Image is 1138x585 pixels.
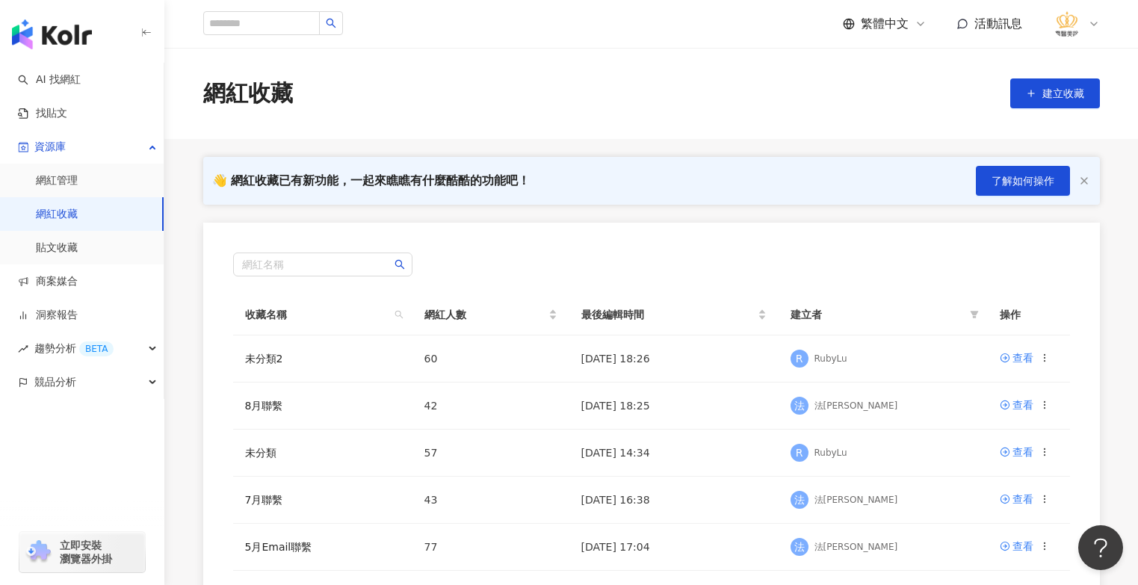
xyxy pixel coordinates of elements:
span: 資源庫 [34,130,66,164]
img: chrome extension [24,540,53,564]
span: 法 [794,397,805,414]
span: 57 [424,447,438,459]
a: chrome extension立即安裝 瀏覽器外掛 [19,532,145,572]
a: 洞察報告 [18,308,78,323]
td: [DATE] 18:25 [569,383,779,430]
span: 建立者 [791,306,964,323]
span: 77 [424,541,438,553]
span: R [796,445,803,461]
a: searchAI 找網紅 [18,72,81,87]
span: 網紅人數 [424,306,545,323]
a: 未分類2 [245,353,283,365]
span: filter [970,310,979,319]
div: 網紅收藏 [203,78,293,109]
span: rise [18,344,28,354]
span: R [796,350,803,367]
span: 法 [794,539,805,555]
a: 貼文收藏 [36,241,78,256]
a: 網紅收藏 [36,207,78,222]
th: 網紅人數 [412,294,569,335]
span: search [392,303,406,326]
div: BETA [79,341,114,356]
span: search [326,18,336,28]
div: 查看 [1012,538,1033,554]
img: logo [12,19,92,49]
a: 網紅管理 [36,173,78,188]
a: 查看 [1000,538,1033,554]
span: filter [967,303,982,326]
div: 法[PERSON_NAME] [814,541,898,554]
a: 查看 [1000,397,1033,413]
span: 建立收藏 [1042,87,1084,99]
button: 了解如何操作 [976,166,1070,196]
div: 查看 [1012,491,1033,507]
div: 查看 [1012,350,1033,366]
span: 了解如何操作 [992,175,1054,187]
span: 繁體中文 [861,16,909,32]
td: [DATE] 16:38 [569,477,779,524]
td: [DATE] 14:34 [569,430,779,477]
a: 7月聯繫 [245,494,283,506]
button: 建立收藏 [1010,78,1100,108]
span: 60 [424,353,438,365]
span: search [395,259,405,270]
span: 43 [424,494,438,506]
a: 5月Email聯繫 [245,541,312,553]
span: 法 [794,492,805,508]
a: 查看 [1000,491,1033,507]
span: 立即安裝 瀏覽器外掛 [60,539,112,566]
img: %E6%B3%95%E5%96%AC%E9%86%AB%E7%BE%8E%E8%A8%BA%E6%89%80_LOGO%20.png [1053,10,1081,38]
span: 最後編輯時間 [581,306,755,323]
iframe: Help Scout Beacon - Open [1078,525,1123,570]
span: 趨勢分析 [34,332,114,365]
div: 查看 [1012,444,1033,460]
span: 競品分析 [34,365,76,399]
a: 查看 [1000,444,1033,460]
div: 👋 網紅收藏已有新功能，一起來瞧瞧有什麼酷酷的功能吧！ [212,173,531,189]
th: 操作 [988,294,1070,335]
div: RubyLu [814,447,847,459]
div: 法[PERSON_NAME] [814,400,898,412]
a: 找貼文 [18,106,67,121]
a: 商案媒合 [18,274,78,289]
span: search [395,310,403,319]
div: RubyLu [814,353,847,365]
span: 42 [424,400,438,412]
div: 查看 [1012,397,1033,413]
div: 法[PERSON_NAME] [814,494,898,507]
td: [DATE] 17:04 [569,524,779,571]
a: 8月聯繫 [245,400,283,412]
a: 未分類 [245,447,276,459]
span: 收藏名稱 [245,306,389,323]
td: [DATE] 18:26 [569,335,779,383]
a: 查看 [1000,350,1033,366]
th: 最後編輯時間 [569,294,779,335]
span: 活動訊息 [974,16,1022,31]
